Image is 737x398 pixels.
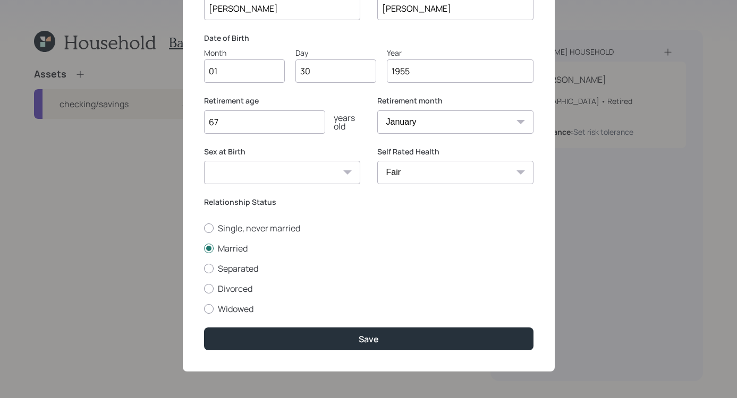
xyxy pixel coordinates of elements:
label: Married [204,243,533,254]
label: Single, never married [204,222,533,234]
label: Self Rated Health [377,146,533,157]
label: Retirement month [377,96,533,106]
div: Month [204,47,285,58]
div: Year [387,47,533,58]
div: years old [325,114,360,131]
button: Save [204,327,533,350]
div: Save [359,333,379,345]
label: Sex at Birth [204,146,360,157]
label: Retirement age [204,96,360,106]
label: Relationship Status [204,197,533,207]
input: Day [295,59,376,83]
input: Month [204,59,285,83]
label: Separated [204,263,533,274]
label: Divorced [204,283,533,295]
div: Day [295,47,376,58]
label: Date of Birth [204,33,533,44]
label: Widowed [204,303,533,315]
input: Year [387,59,533,83]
